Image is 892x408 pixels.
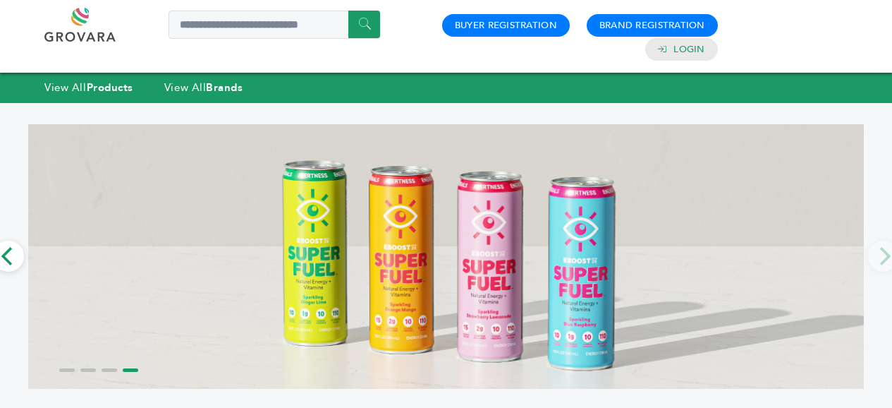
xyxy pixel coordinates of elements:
[164,80,243,95] a: View AllBrands
[673,43,704,56] a: Login
[59,368,75,372] li: Page dot 1
[102,368,117,372] li: Page dot 3
[87,80,133,95] strong: Products
[599,19,705,32] a: Brand Registration
[455,19,557,32] a: Buyer Registration
[28,117,864,396] img: Marketplace Top Banner 4
[44,80,133,95] a: View AllProducts
[123,368,138,372] li: Page dot 4
[206,80,243,95] strong: Brands
[169,11,380,39] input: Search a product or brand...
[80,368,96,372] li: Page dot 2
